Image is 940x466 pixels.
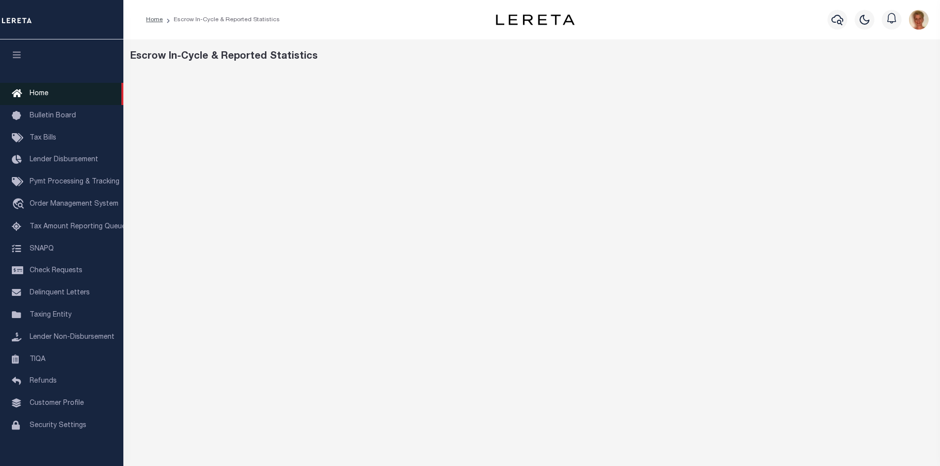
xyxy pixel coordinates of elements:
span: Tax Amount Reporting Queue [30,223,126,230]
i: travel_explore [12,198,28,211]
div: Escrow In-Cycle & Reported Statistics [130,49,934,64]
span: Home [30,90,48,97]
span: Order Management System [30,201,118,208]
span: Security Settings [30,422,86,429]
span: Lender Non-Disbursement [30,334,114,341]
li: Escrow In-Cycle & Reported Statistics [163,15,280,24]
span: Tax Bills [30,135,56,142]
a: Home [146,17,163,23]
span: SNAPQ [30,245,54,252]
span: Customer Profile [30,400,84,407]
span: Pymt Processing & Tracking [30,179,119,185]
span: Refunds [30,378,57,385]
span: Check Requests [30,267,82,274]
span: Bulletin Board [30,112,76,119]
span: Taxing Entity [30,312,72,319]
span: Lender Disbursement [30,156,98,163]
span: TIQA [30,356,45,362]
span: Delinquent Letters [30,289,90,296]
img: logo-dark.svg [496,14,575,25]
